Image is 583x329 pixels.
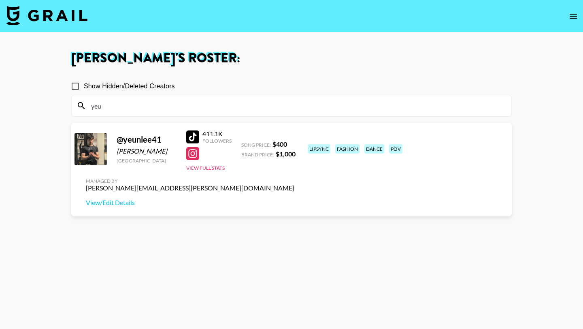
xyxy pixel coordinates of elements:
[117,158,177,164] div: [GEOGRAPHIC_DATA]
[364,144,384,154] div: dance
[241,152,274,158] span: Brand Price:
[117,135,177,145] div: @ yeunlee41
[335,144,360,154] div: fashion
[86,199,294,207] a: View/Edit Details
[202,130,232,138] div: 411.1K
[389,144,402,154] div: pov
[6,6,87,25] img: Grail Talent
[86,99,506,112] input: Search by User Name
[86,178,294,184] div: Managed By
[241,142,271,148] span: Song Price:
[86,184,294,192] div: [PERSON_NAME][EMAIL_ADDRESS][PERSON_NAME][DOMAIN_NAME]
[71,52,512,65] h1: [PERSON_NAME] 's Roster:
[308,144,330,154] div: lipsync
[186,165,225,171] button: View Full Stats
[202,138,232,144] div: Followers
[272,140,287,148] strong: $ 400
[84,81,175,91] span: Show Hidden/Deleted Creators
[276,150,296,158] strong: $ 1,000
[117,147,177,155] div: [PERSON_NAME]
[565,8,581,24] button: open drawer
